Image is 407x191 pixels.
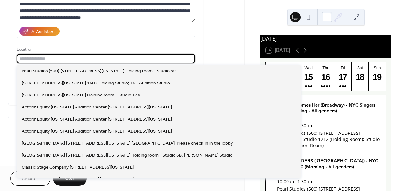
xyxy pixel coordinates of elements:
[22,128,172,135] span: Actors' Equity [US_STATE] Audition Center [STREET_ADDRESS][US_STATE]
[354,66,367,70] div: Sat
[338,72,348,83] div: 17
[277,102,380,114] div: Death Becomes Her (Broadway) - NYC Singers ECC (Morning - All genders)
[31,29,55,35] div: AI Assistant
[266,62,283,91] button: Mon13
[277,171,380,177] div: [DATE]
[22,68,178,75] span: Pearl Studios (500) [STREET_ADDRESS][US_STATE] Holding room - Studio 301
[22,80,170,87] span: [STREET_ADDRESS][US_STATE] 16FG Holding Studio; 16E Audition Studio
[355,72,366,83] div: 18
[277,158,380,170] div: THE OUTSIDERS ([GEOGRAPHIC_DATA]) - NYC Singers ECC (Morning - All genders)
[22,176,134,183] span: Colt Coeur Studio [STREET_ADDRESS][PERSON_NAME]
[352,62,369,91] button: Sat18
[22,104,172,111] span: Actors' Equity [US_STATE] Audition Center [STREET_ADDRESS][US_STATE]
[336,66,350,70] div: Fri
[17,46,194,53] div: Location
[22,116,172,123] span: Actors' Equity [US_STATE] Audition Center [STREET_ADDRESS][US_STATE]
[22,140,233,147] span: [GEOGRAPHIC_DATA] [STREET_ADDRESS][US_STATE] [GEOGRAPHIC_DATA]. Please check-in in the lobby
[22,164,134,171] span: Classic Stage Company [STREET_ADDRESS][US_STATE]
[317,62,334,91] button: Thu16
[260,35,391,43] div: [DATE]
[320,72,331,83] div: 16
[10,171,50,186] button: Cancel
[297,178,314,185] span: 1:30pm
[22,176,39,183] span: Cancel
[22,152,232,159] span: [GEOGRAPHIC_DATA] [STREET_ADDRESS][US_STATE] Holding room - Studio 6B, [PERSON_NAME] Studio
[277,115,380,121] div: [DATE]
[371,66,384,70] div: Sun
[303,72,314,83] div: 15
[64,176,75,183] span: Save
[296,178,297,185] span: -
[19,27,60,36] button: AI Assistant
[22,92,140,99] span: [STREET_ADDRESS][US_STATE] Holding room - Studio 17X
[319,66,332,70] div: Thu
[277,130,380,148] div: Pearl Studios (500) [STREET_ADDRESS][US_STATE] Studio 1212 (Holding Room); Studio 1201 (Audition ...
[302,66,315,70] div: Wed
[334,62,352,91] button: Fri17
[53,171,87,186] button: Save
[372,72,383,83] div: 19
[297,122,314,129] span: 1:30pm
[277,178,296,185] span: 10:00am
[369,62,386,91] button: Sun19
[300,62,317,91] button: Wed15
[283,62,300,91] button: Tue14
